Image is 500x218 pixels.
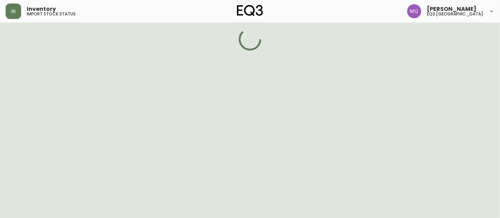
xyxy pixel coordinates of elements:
[237,5,263,16] img: logo
[427,12,483,16] h5: eq3 [GEOGRAPHIC_DATA]
[407,4,421,18] img: de8837be2a95cd31bb7c9ae23fe16153
[27,6,56,12] span: Inventory
[27,12,76,16] h5: import stock status
[427,6,476,12] span: [PERSON_NAME]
